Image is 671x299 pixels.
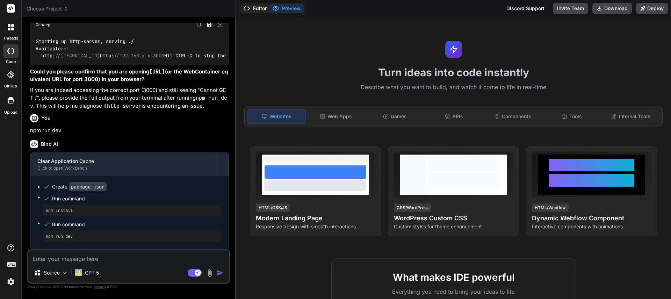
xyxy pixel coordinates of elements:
[256,213,375,223] h4: Modern Landing Page
[5,276,17,288] img: settings
[52,221,222,228] span: Run command
[256,204,290,212] div: HTML/CSS/JS
[217,269,224,276] img: icon
[484,109,542,124] div: Components
[394,204,431,212] div: CSS/WordPress
[240,3,269,13] button: Editor
[543,109,601,124] div: Tools
[532,204,569,212] div: HTML/Webflow
[532,213,651,223] h4: Dynamic Webflow Component
[52,195,222,202] span: Run command
[85,269,99,276] p: GPT 5
[343,287,564,296] p: Everything you need to bring your ideas to life
[44,269,60,276] p: Source
[206,269,214,277] img: attachment
[37,165,210,171] div: Click to open Workbench
[62,270,68,276] img: Pick Models
[37,158,210,165] div: Clear Application Cache
[46,208,219,213] pre: npm install
[592,3,632,14] button: Download
[55,52,100,59] span: //[TECHNICAL_ID]
[41,115,51,122] h6: You
[366,109,424,124] div: Games
[30,153,217,176] button: Clear Application CacheClick to open Workbench
[256,223,375,230] p: Responsive design with smooth interactions
[6,59,16,65] label: code
[30,68,228,83] strong: Could you please confirm that you are opening (or the WebContainer equivalent URL for port 3000) ...
[30,94,227,109] code: npm run dev
[240,83,667,92] p: Describe what you want to build, and watch it come to life in real-time
[27,284,230,290] p: Always double-check its answers. Your in Bind
[502,3,549,14] div: Discord Support
[61,45,66,52] span: on
[4,83,17,89] label: GitHub
[69,182,107,191] code: package.json
[30,86,229,110] p: If you are indeed accessing the correct port (3000) and still seeing "Cannot GET /", please provi...
[240,66,667,79] h1: Turn ideas into code instantly
[114,52,164,59] span: //192.168.x.x:3000
[425,109,483,124] div: APIs
[196,22,202,28] img: copy
[94,285,106,289] span: privacy
[46,234,219,239] pre: npm run dev
[247,109,306,124] div: Websites
[36,38,246,59] code: Starting up http-server, serving ./ Available : http: http: Hit CTRL-C to stop the server
[602,109,659,124] div: Internal Tools
[36,22,50,28] span: Csharp
[636,3,668,14] button: Deploy
[149,68,165,75] code: [URL]
[269,3,304,13] button: Preview
[27,5,68,12] span: Choose Project
[553,3,588,14] button: Invite Team
[4,109,17,115] label: Upload
[107,102,142,109] code: http-server
[3,35,18,41] label: threads
[75,269,82,276] img: GPT 5
[343,270,564,285] h2: What makes IDE powerful
[532,223,651,230] p: Interactive components with animations
[52,183,107,190] div: Create
[394,213,513,223] h4: WordPress Custom CSS
[204,20,214,30] button: Save file
[307,109,365,124] div: Web Apps
[41,141,58,148] h6: Bind AI
[30,127,229,135] p: npm run dev
[217,22,223,28] img: Open in Browser
[394,223,513,230] p: Custom styles for theme enhancement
